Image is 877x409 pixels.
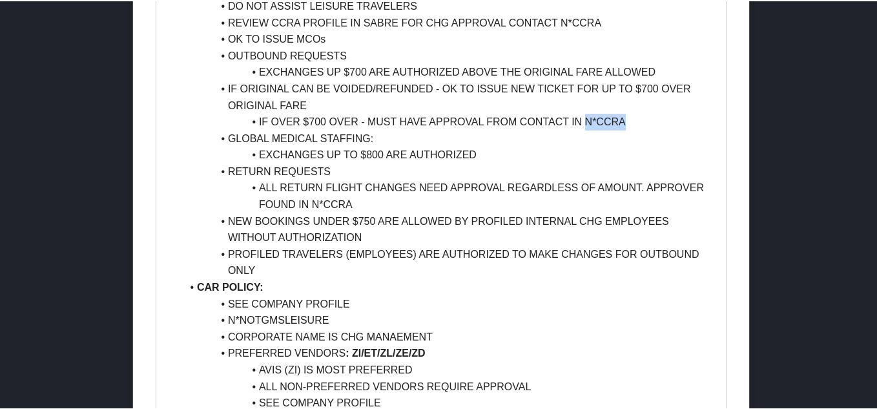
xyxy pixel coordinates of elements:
li: AVIS (ZI) IS MOST PREFERRED [181,361,716,377]
li: EXCHANGES UP TO $800 ARE AUTHORIZED [181,145,716,162]
li: SEE COMPANY PROFILE [181,295,716,311]
li: CORPORATE NAME IS CHG MANAEMENT [181,328,716,344]
strong: : ZI/ET/ZL/ZE/ZD [346,346,426,357]
li: EXCHANGES UP $700 ARE AUTHORIZED ABOVE THE ORIGINAL FARE ALLOWED [181,63,716,79]
li: PREFERRED VENDORS [181,344,716,361]
strong: CAR POLICY: [197,280,263,291]
li: PROFILED TRAVELERS (EMPLOYEES) ARE AUTHORIZED TO MAKE CHANGES FOR OUTBOUND ONLY [181,245,716,278]
li: REVIEW CCRA PROFILE IN SABRE FOR CHG APPROVAL CONTACT N*CCRA [181,14,716,30]
li: NEW BOOKINGS UNDER $750 ARE ALLOWED BY PROFILED INTERNAL CHG EMPLOYEES WITHOUT AUTHORIZATION [181,212,716,245]
li: OK TO ISSUE MCOs [181,30,716,47]
li: N*NOTGMSLEISURE [181,311,716,328]
li: GLOBAL MEDICAL STAFFING: [181,129,716,146]
li: RETURN REQUESTS [181,162,716,179]
li: ALL NON-PREFERRED VENDORS REQUIRE APPROVAL [181,377,716,394]
li: IF ORIGINAL CAN BE VOIDED/REFUNDED - OK TO ISSUE NEW TICKET FOR UP TO $700 OVER ORIGINAL FARE [181,79,716,112]
li: OUTBOUND REQUESTS [181,47,716,63]
li: ALL RETURN FLIGHT CHANGES NEED APPROVAL REGARDLESS OF AMOUNT. APPROVER FOUND IN N*CCRA [181,178,716,211]
li: IF OVER $700 OVER - MUST HAVE APPROVAL FROM CONTACT IN N*CCRA [181,112,716,129]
